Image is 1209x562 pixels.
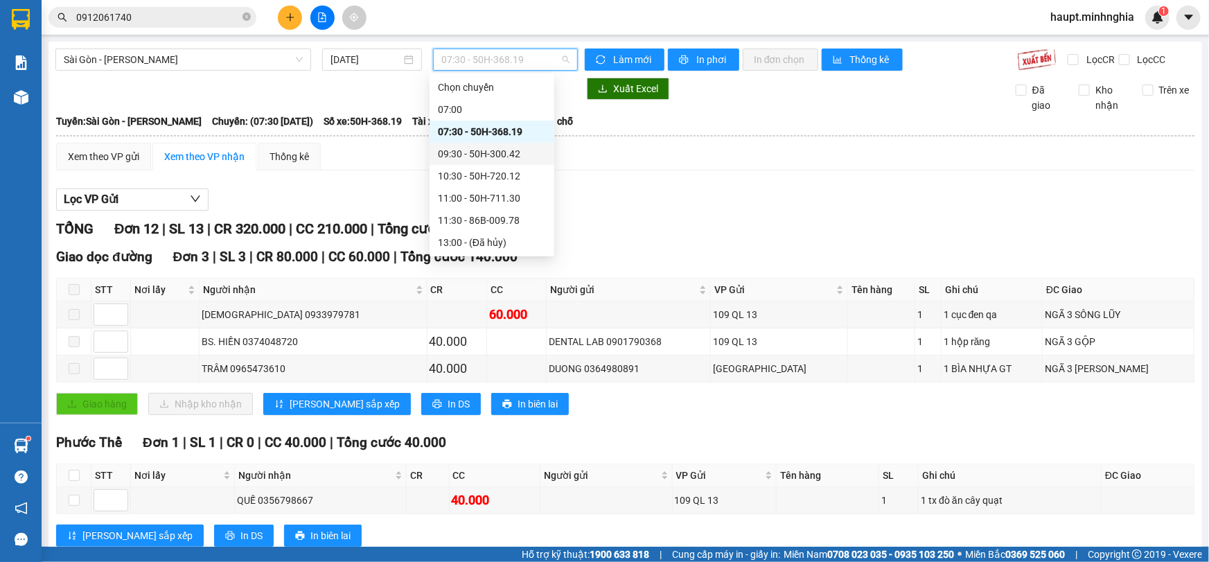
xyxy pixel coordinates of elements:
span: | [289,220,292,237]
th: Ghi chú [919,464,1102,487]
strong: 0369 525 060 [1005,549,1065,560]
span: Người nhận [238,468,392,483]
button: downloadXuất Excel [587,78,669,100]
span: Hỗ trợ kỹ thuật: [522,547,649,562]
span: Nơi lấy [134,282,185,297]
th: ĐC Giao [1043,279,1194,301]
button: sort-ascending[PERSON_NAME] sắp xếp [263,393,411,415]
button: uploadGiao hàng [56,393,138,415]
button: file-add [310,6,335,30]
button: aim [342,6,367,30]
span: Lọc VP Gửi [64,191,118,208]
span: Nơi lấy [134,468,220,483]
div: Xem theo VP nhận [164,149,245,164]
div: Xem theo VP gửi [68,149,139,164]
span: close-circle [242,11,251,24]
span: Miền Bắc [965,547,1065,562]
div: 07:00 [438,102,546,117]
strong: 0708 023 035 - 0935 103 250 [827,549,954,560]
button: Lọc VP Gửi [56,188,209,211]
span: Trên xe [1154,82,1195,98]
div: 1 [881,493,916,508]
span: CR 0 [227,434,254,450]
button: In đơn chọn [743,49,818,71]
span: | [1075,547,1077,562]
span: Tổng cước 40.000 [337,434,446,450]
sup: 1 [26,437,30,441]
td: 109 QL 13 [711,301,848,328]
span: notification [15,502,28,515]
td: NGÃ 3 SÔNG LŨY [1043,301,1194,328]
th: Tên hàng [848,279,916,301]
div: 1 tx đò ăn cây quạt [921,493,1099,508]
span: Tổng cước 530.000 [378,220,496,237]
span: CC 210.000 [296,220,367,237]
span: | [207,220,211,237]
button: sort-ascending[PERSON_NAME] sắp xếp [56,525,204,547]
th: STT [91,279,131,301]
div: DENTAL LAB 0901790368 [549,334,708,349]
span: TỔNG [56,220,94,237]
th: ĐC Giao [1102,464,1194,487]
div: 11:00 - 50H-711.30 [438,191,546,206]
span: Phước Thể [56,434,122,450]
div: 1 [917,334,939,349]
span: haupt.minhnghia [1039,8,1145,26]
span: Miền Nam [784,547,954,562]
span: CC 60.000 [328,249,390,265]
span: ⚪️ [958,552,962,557]
th: CC [450,464,540,487]
span: Tổng cước 140.000 [400,249,518,265]
img: warehouse-icon [14,439,28,453]
div: 1 BÌA NHỰA GT [944,361,1040,376]
span: printer [295,531,305,542]
div: 09:30 - 50H-300.42 [438,146,546,161]
span: printer [432,399,442,410]
span: | [394,249,397,265]
sup: 1 [1159,6,1169,16]
b: Tuyến: Sài Gòn - [PERSON_NAME] [56,116,202,127]
div: Chọn chuyến [438,80,546,95]
span: CC 40.000 [265,434,326,450]
th: SL [879,464,919,487]
span: CR 80.000 [256,249,318,265]
div: QUẾ 0356798667 [237,493,404,508]
span: | [330,434,333,450]
span: Kho nhận [1090,82,1131,113]
span: Đơn 12 [114,220,159,237]
div: 11:30 - 86B-009.78 [438,213,546,228]
th: Ghi chú [942,279,1043,301]
span: search [58,12,67,22]
th: Tên hàng [777,464,879,487]
div: Chọn chuyến [430,76,554,98]
span: Tài xế: [412,114,441,129]
td: NGÃ 3 GỘP [1043,328,1194,355]
td: Sài Gòn [711,355,848,383]
input: Tìm tên, số ĐT hoặc mã đơn [76,10,240,25]
button: printerIn DS [421,393,481,415]
div: 1 cục đen qa [944,307,1040,322]
span: Đơn 1 [143,434,179,450]
span: close-circle [242,12,251,21]
span: plus [285,12,295,22]
div: 1 [917,361,939,376]
span: Đã giao [1027,82,1068,113]
span: Đơn 3 [173,249,210,265]
span: Cung cấp máy in - giấy in: [672,547,780,562]
span: | [258,434,261,450]
span: [PERSON_NAME] sắp xếp [290,396,400,412]
span: | [183,434,186,450]
span: | [162,220,166,237]
img: warehouse-icon [14,90,28,105]
button: printerIn biên lai [284,525,362,547]
span: 07:30 - 50H-368.19 [441,49,570,70]
span: printer [225,531,235,542]
span: sort-ascending [67,531,77,542]
span: Số xe: 50H-368.19 [324,114,402,129]
span: [PERSON_NAME] sắp xếp [82,528,193,543]
img: solution-icon [14,55,28,70]
span: VP Gửi [676,468,762,483]
div: TRÂM 0965473610 [202,361,425,376]
span: Sài Gòn - Phan Rí [64,49,303,70]
span: In biên lai [310,528,351,543]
